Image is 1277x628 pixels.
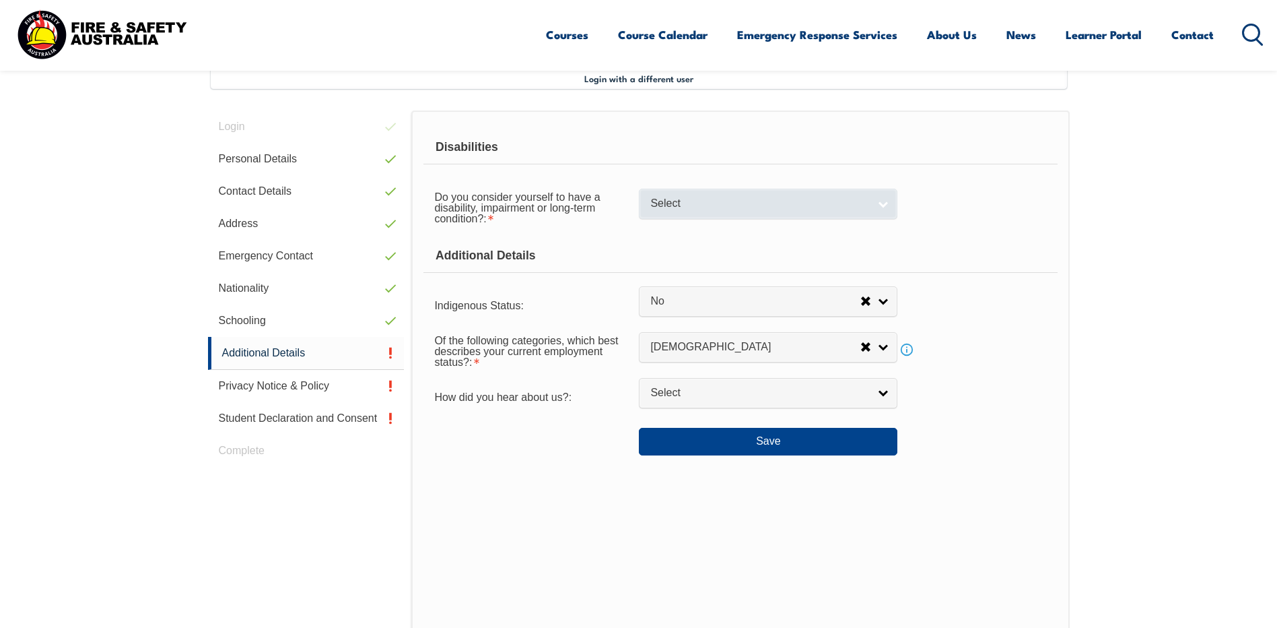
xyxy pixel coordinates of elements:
span: Select [650,197,868,211]
div: Additional Details [423,239,1057,273]
span: Select [650,386,868,400]
span: How did you hear about us?: [434,391,572,403]
div: Disabilities [423,131,1057,164]
a: Contact [1171,17,1214,53]
span: [DEMOGRAPHIC_DATA] [650,340,860,354]
a: Additional Details [208,337,405,370]
span: Do you consider yourself to have a disability, impairment or long-term condition?: [434,191,600,224]
span: Login with a different user [584,73,693,84]
a: Courses [546,17,588,53]
a: Personal Details [208,143,405,175]
a: Contact Details [208,175,405,208]
div: Of the following categories, which best describes your current employment status? is required. [423,325,639,374]
span: Indigenous Status: [434,300,524,311]
a: Course Calendar [618,17,707,53]
a: About Us [927,17,977,53]
span: No [650,294,860,309]
a: Privacy Notice & Policy [208,370,405,402]
a: Nationality [208,272,405,305]
a: Info [897,340,916,359]
a: News [1006,17,1036,53]
span: Of the following categories, which best describes your current employment status?: [434,335,618,368]
a: Address [208,208,405,240]
a: Learner Portal [1066,17,1142,53]
a: Emergency Response Services [737,17,897,53]
a: Student Declaration and Consent [208,402,405,435]
div: Do you consider yourself to have a disability, impairment or long-term condition? is required. [423,183,639,231]
a: Schooling [208,305,405,337]
button: Save [639,428,897,455]
a: Emergency Contact [208,240,405,272]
